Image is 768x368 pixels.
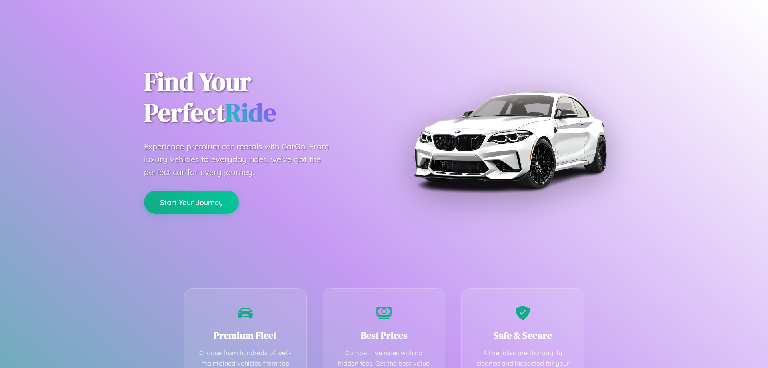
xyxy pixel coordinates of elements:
[410,40,610,240] img: Premium BMW car rental vehicle
[144,191,239,214] button: Start Your Journey
[225,95,276,130] span: Ride
[196,329,294,342] h3: Premium Fleet
[474,329,572,342] h3: Safe & Secure
[144,66,372,128] h1: Find Your Perfect
[335,329,433,342] h3: Best Prices
[144,140,344,179] p: Experience premium car rentals with CarGo. From luxury vehicles to everyday rides, we've got the ...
